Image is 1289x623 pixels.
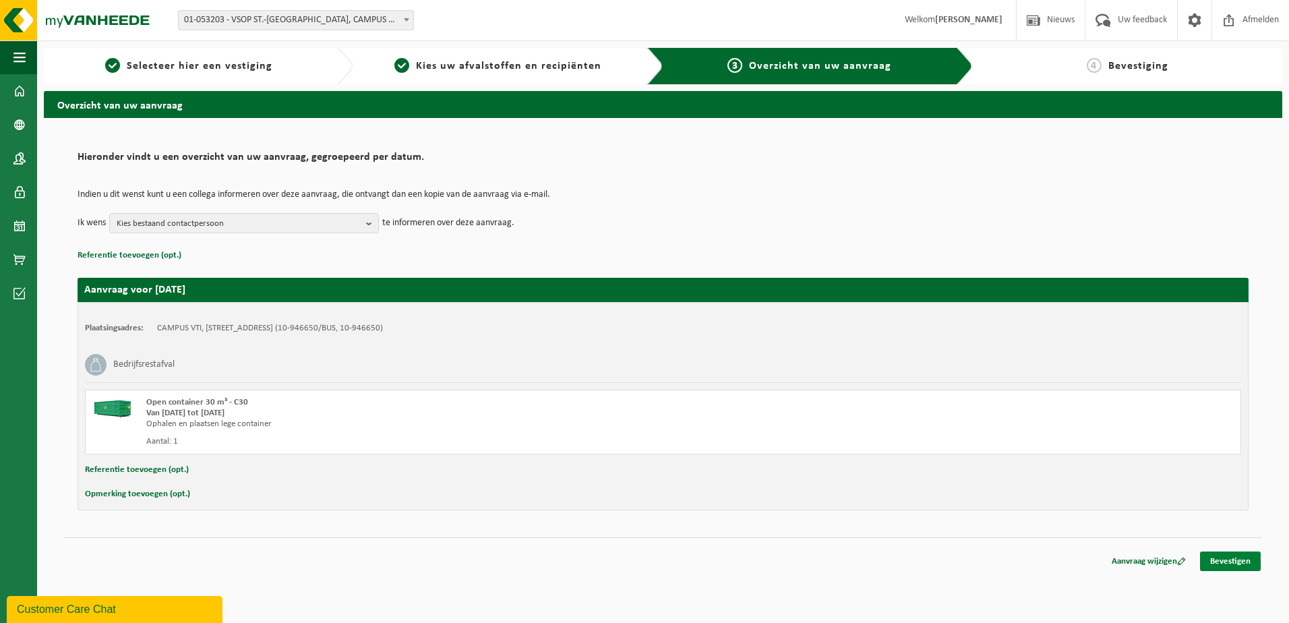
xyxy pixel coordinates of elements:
[78,213,106,233] p: Ik wens
[146,436,717,447] div: Aantal: 1
[113,354,175,376] h3: Bedrijfsrestafval
[109,213,379,233] button: Kies bestaand contactpersoon
[382,213,514,233] p: te informeren over deze aanvraag.
[157,323,383,334] td: CAMPUS VTI, [STREET_ADDRESS] (10-946650/BUS, 10-946650)
[85,485,190,503] button: Opmerking toevoegen (opt.)
[1108,61,1168,71] span: Bevestiging
[146,398,248,407] span: Open container 30 m³ - C30
[117,214,361,234] span: Kies bestaand contactpersoon
[92,397,133,417] img: HK-XC-30-GN-00.png
[146,419,717,429] div: Ophalen en plaatsen lege container
[85,461,189,479] button: Referentie toevoegen (opt.)
[85,324,144,332] strong: Plaatsingsadres:
[179,11,413,30] span: 01-053203 - VSOP ST.-BERTINUS, CAMPUS VTI - POPERINGE
[749,61,891,71] span: Overzicht van uw aanvraag
[84,285,185,295] strong: Aanvraag voor [DATE]
[178,10,414,30] span: 01-053203 - VSOP ST.-BERTINUS, CAMPUS VTI - POPERINGE
[146,409,224,417] strong: Van [DATE] tot [DATE]
[727,58,742,73] span: 3
[51,58,326,74] a: 1Selecteer hier een vestiging
[935,15,1002,25] strong: [PERSON_NAME]
[394,58,409,73] span: 2
[1200,552,1261,571] a: Bevestigen
[7,593,225,623] iframe: chat widget
[360,58,636,74] a: 2Kies uw afvalstoffen en recipiënten
[78,247,181,264] button: Referentie toevoegen (opt.)
[44,91,1282,117] h2: Overzicht van uw aanvraag
[78,190,1249,200] p: Indien u dit wenst kunt u een collega informeren over deze aanvraag, die ontvangt dan een kopie v...
[105,58,120,73] span: 1
[1102,552,1196,571] a: Aanvraag wijzigen
[416,61,601,71] span: Kies uw afvalstoffen en recipiënten
[1087,58,1102,73] span: 4
[127,61,272,71] span: Selecteer hier een vestiging
[78,152,1249,170] h2: Hieronder vindt u een overzicht van uw aanvraag, gegroepeerd per datum.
